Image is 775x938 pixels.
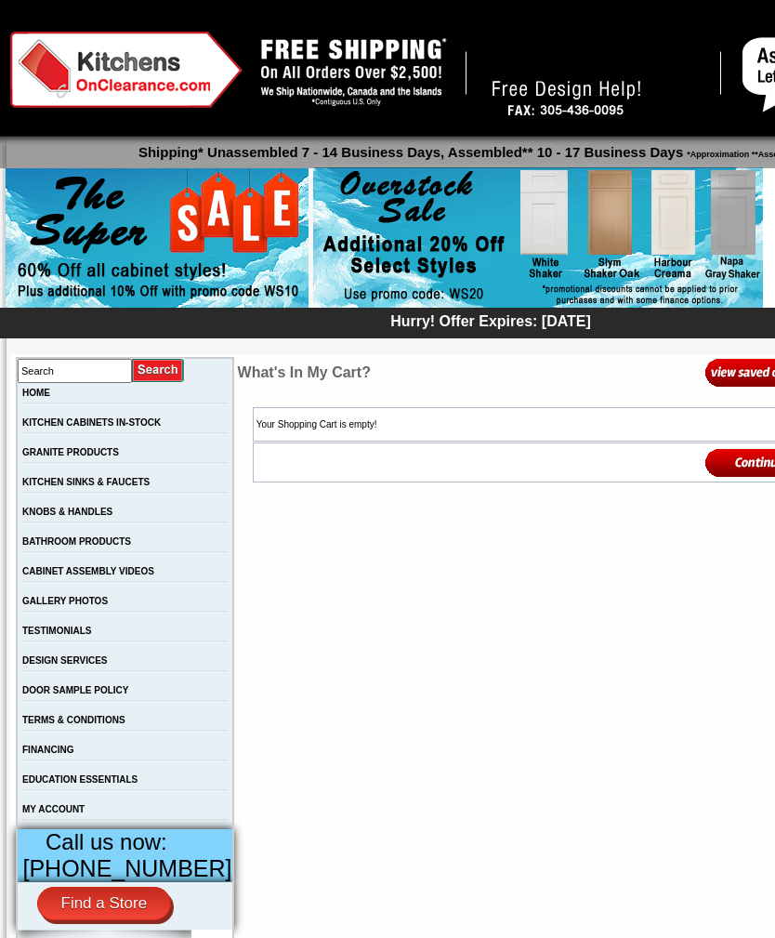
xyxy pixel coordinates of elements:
[22,626,91,636] a: TESTIMONIALS
[22,745,74,755] a: FINANCING
[22,715,125,725] a: TERMS & CONDITIONS
[22,477,150,487] a: KITCHEN SINKS & FAUCETS
[132,358,185,383] input: Submit
[10,32,243,108] img: Kitchens on Clearance Logo
[37,887,172,920] a: Find a Store
[22,774,138,785] a: EDUCATION ESSENTIALS
[22,417,161,428] a: KITCHEN CABINETS IN-STOCK
[22,388,50,398] a: HOME
[22,804,85,814] a: MY ACCOUNT
[22,507,112,517] a: KNOBS & HANDLES
[478,50,700,78] a: [PHONE_NUMBER]
[22,447,119,457] a: GRANITE PRODUCTS
[22,655,108,666] a: DESIGN SERVICES
[22,536,131,547] a: BATHROOM PRODUCTS
[23,855,232,881] a: [PHONE_NUMBER]
[46,829,167,854] span: Call us now:
[22,596,108,606] a: GALLERY PHOTOS
[22,566,154,576] a: CABINET ASSEMBLY VIDEOS
[238,357,538,388] td: What's In My Cart?
[22,685,128,695] a: DOOR SAMPLE POLICY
